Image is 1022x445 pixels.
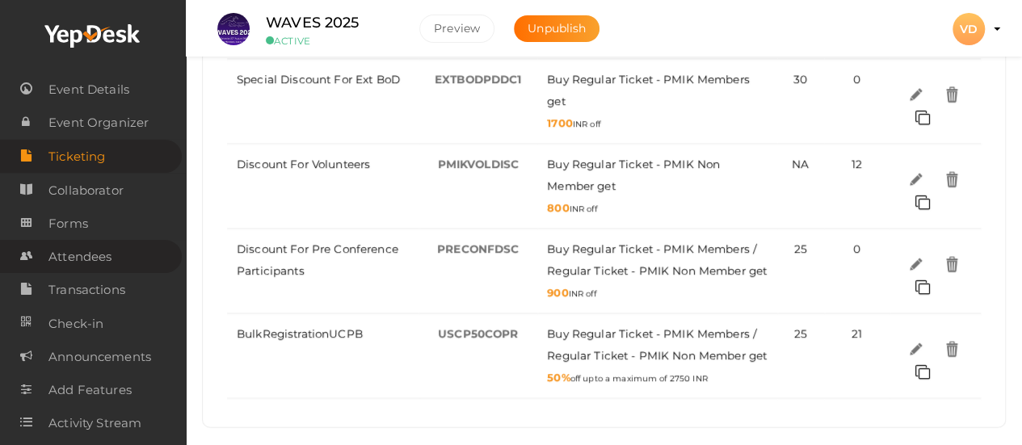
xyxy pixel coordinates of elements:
[237,73,400,86] span: Special Discount for Ext BoD
[217,13,250,45] img: S4WQAGVX_small.jpeg
[547,287,568,300] span: 900
[547,158,720,193] span: Regular Ticket - PMIK Non Member
[572,73,750,86] span: Regular Ticket - PMIK Members
[793,73,807,86] span: 30
[437,243,519,256] span: PRECONFDSC
[48,208,88,240] span: Forms
[528,21,586,36] span: Unpublish
[853,243,860,256] span: 0
[514,15,599,42] button: Unpublish
[438,158,519,171] span: PMIKVOLDISC
[237,328,363,341] span: BulkRegistrationUCPB
[419,15,494,43] button: Preview
[48,374,132,406] span: Add Features
[547,202,569,215] span: 800
[48,407,141,439] span: Activity Stream
[48,274,125,306] span: Transactions
[237,243,398,278] span: Discount for Pre conference participants
[48,308,103,340] span: Check-in
[547,73,750,108] span: Buy get
[435,73,522,86] span: EXTBODPDDC1
[792,158,809,171] span: NA
[852,158,862,171] span: 12
[547,289,595,300] span: INR off
[547,158,720,193] span: Buy get
[794,243,807,256] span: 25
[547,117,573,130] span: 1700
[547,350,745,363] span: Regular Ticket - PMIK Non Member
[547,265,745,278] span: Regular Ticket - PMIK Non Member
[753,243,757,256] span: /
[944,86,961,103] img: delete.svg
[237,158,370,171] span: Discount for Volunteers
[438,328,518,341] span: USCP50COPR
[547,243,767,278] span: Buy get
[547,372,570,384] span: 50%
[953,13,985,45] div: VD
[266,11,359,35] label: WAVES 2025
[853,73,860,86] span: 0
[547,120,600,130] span: INR off
[48,174,124,207] span: Collaborator
[547,328,767,363] span: Buy get
[48,241,111,273] span: Attendees
[953,22,985,36] profile-pic: VD
[266,35,395,47] small: ACTIVE
[944,171,961,188] img: delete.svg
[48,107,149,139] span: Event Organizer
[944,256,961,273] img: delete.svg
[907,86,924,103] img: edit.svg
[948,12,990,46] button: VD
[572,328,750,341] span: Regular Ticket - PMIK Members
[944,341,961,358] img: delete.svg
[48,73,129,106] span: Event Details
[48,141,105,173] span: Ticketing
[794,328,807,341] span: 25
[753,328,757,341] span: /
[907,171,924,188] img: edit.svg
[852,328,862,341] span: 21
[572,243,750,256] span: Regular Ticket - PMIK Members
[48,341,151,373] span: Announcements
[907,256,924,273] img: edit.svg
[907,341,924,358] img: edit.svg
[547,374,708,384] span: off upto a maximum of 2750 INR
[547,204,596,215] span: INR off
